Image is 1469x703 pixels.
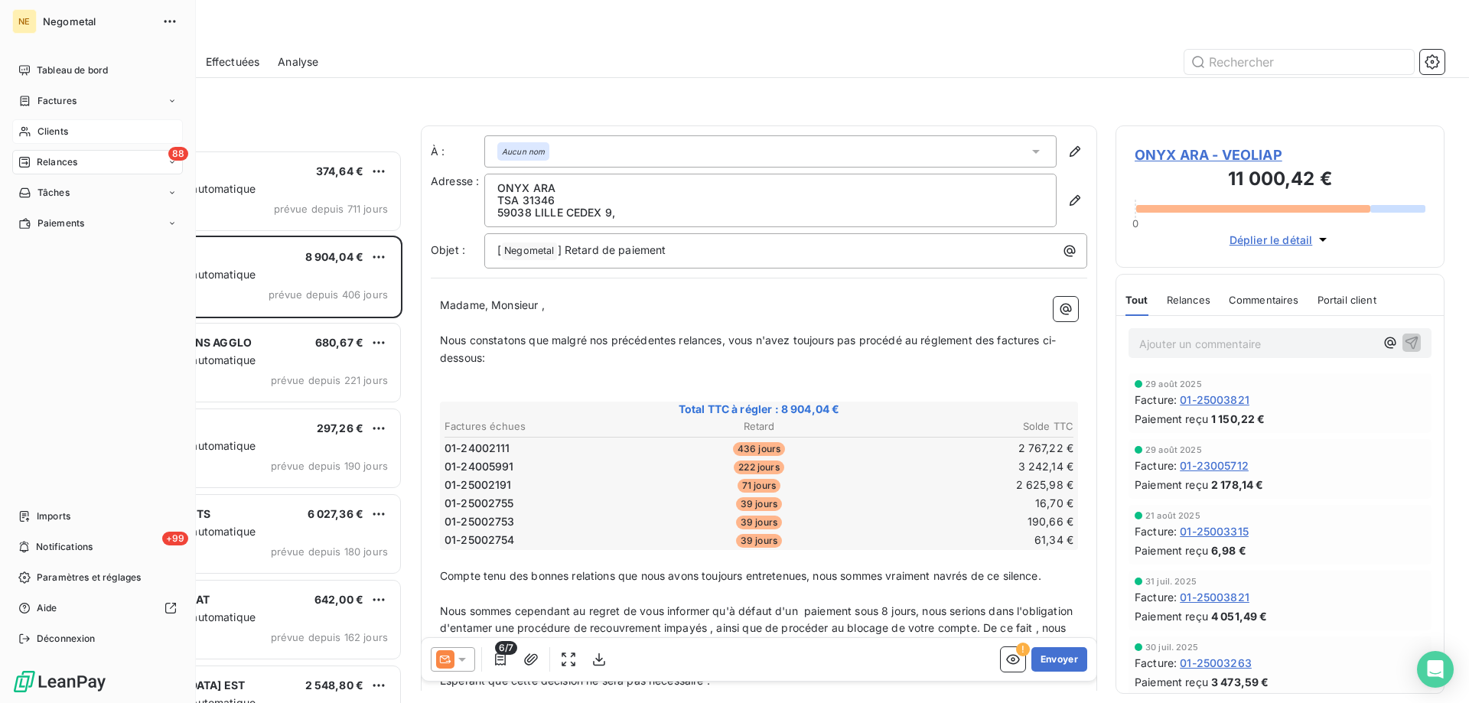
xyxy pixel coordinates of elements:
[37,601,57,615] span: Aide
[1225,231,1336,249] button: Déplier le détail
[442,402,1076,417] span: Total TTC à régler : 8 904,04 €
[305,250,364,263] span: 8 904,04 €
[865,458,1074,475] td: 3 242,14 €
[36,540,93,554] span: Notifications
[440,298,545,311] span: Madame, Monsieur ,
[440,334,1056,364] span: Nous constatons que malgré nos précédentes relances, vous n'avez toujours pas procédé au réglemen...
[445,441,510,456] span: 01-24002111
[1211,542,1246,558] span: 6,98 €
[1125,294,1148,306] span: Tout
[271,374,388,386] span: prévue depuis 221 jours
[497,194,1044,207] p: TSA 31346
[558,243,666,256] span: ] Retard de paiement
[865,495,1074,512] td: 16,70 €
[736,497,782,511] span: 39 jours
[1211,674,1269,690] span: 3 473,59 €
[1135,589,1177,605] span: Facture :
[1211,411,1265,427] span: 1 150,22 €
[444,418,653,434] th: Factures échues
[497,243,501,256] span: [
[1318,294,1376,306] span: Portail client
[431,144,484,159] label: À :
[445,532,515,548] span: 01-25002754
[43,15,153,28] span: Negometal
[1135,477,1208,493] span: Paiement reçu
[37,125,68,138] span: Clients
[445,496,514,511] span: 01-25002755
[1180,457,1249,474] span: 01-23005712
[37,94,77,108] span: Factures
[1135,457,1177,474] span: Facture :
[1135,392,1177,408] span: Facture :
[37,571,141,584] span: Paramètres et réglages
[440,569,1041,582] span: Compte tenu des bonnes relations que nous avons toujours entretenues, nous sommes vraiment navrés...
[1135,523,1177,539] span: Facture :
[308,507,364,520] span: 6 027,36 €
[314,593,363,606] span: 642,00 €
[1211,477,1264,493] span: 2 178,14 €
[502,242,556,260] span: Negometal
[37,155,77,169] span: Relances
[1145,445,1202,454] span: 29 août 2025
[316,164,363,177] span: 374,64 €
[865,440,1074,457] td: 2 767,22 €
[37,632,96,646] span: Déconnexion
[497,182,1044,194] p: ONYX ARA
[1167,294,1210,306] span: Relances
[315,336,363,349] span: 680,67 €
[162,532,188,545] span: +99
[445,514,515,529] span: 01-25002753
[1184,50,1414,74] input: Rechercher
[1180,523,1249,539] span: 01-25003315
[1180,392,1249,408] span: 01-25003821
[431,174,479,187] span: Adresse :
[865,532,1074,548] td: 61,34 €
[495,641,517,655] span: 6/7
[1211,608,1268,624] span: 4 051,49 €
[1180,655,1252,671] span: 01-25003263
[168,147,188,161] span: 88
[431,243,465,256] span: Objet :
[37,216,84,230] span: Paiements
[271,460,388,472] span: prévue depuis 190 jours
[445,477,512,493] span: 01-25002191
[12,596,183,620] a: Aide
[271,631,388,643] span: prévue depuis 162 jours
[37,186,70,200] span: Tâches
[1229,294,1299,306] span: Commentaires
[865,418,1074,434] th: Solde TTC
[654,418,863,434] th: Retard
[865,513,1074,530] td: 190,66 €
[736,516,782,529] span: 39 jours
[37,509,70,523] span: Imports
[1135,674,1208,690] span: Paiement reçu
[1135,542,1208,558] span: Paiement reçu
[445,459,514,474] span: 01-24005991
[738,479,780,493] span: 71 jours
[278,54,318,70] span: Analyse
[1135,411,1208,427] span: Paiement reçu
[1135,165,1425,196] h3: 11 000,42 €
[1145,577,1197,586] span: 31 juil. 2025
[734,461,783,474] span: 222 jours
[274,203,388,215] span: prévue depuis 711 jours
[1145,511,1200,520] span: 21 août 2025
[1417,651,1454,688] div: Open Intercom Messenger
[305,679,364,692] span: 2 548,80 €
[271,545,388,558] span: prévue depuis 180 jours
[1145,643,1198,652] span: 30 juil. 2025
[502,146,545,157] em: Aucun nom
[1230,232,1313,248] span: Déplier le détail
[1135,655,1177,671] span: Facture :
[736,534,782,548] span: 39 jours
[1031,647,1087,672] button: Envoyer
[1132,217,1138,229] span: 0
[865,477,1074,493] td: 2 625,98 €
[497,207,1044,219] p: 59038 LILLE CEDEX 9 ,
[1135,608,1208,624] span: Paiement reçu
[733,442,785,456] span: 436 jours
[269,288,388,301] span: prévue depuis 406 jours
[1180,589,1249,605] span: 01-25003821
[317,421,363,434] span: 297,26 €
[1135,145,1425,165] span: ONYX ARA - VEOLIAP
